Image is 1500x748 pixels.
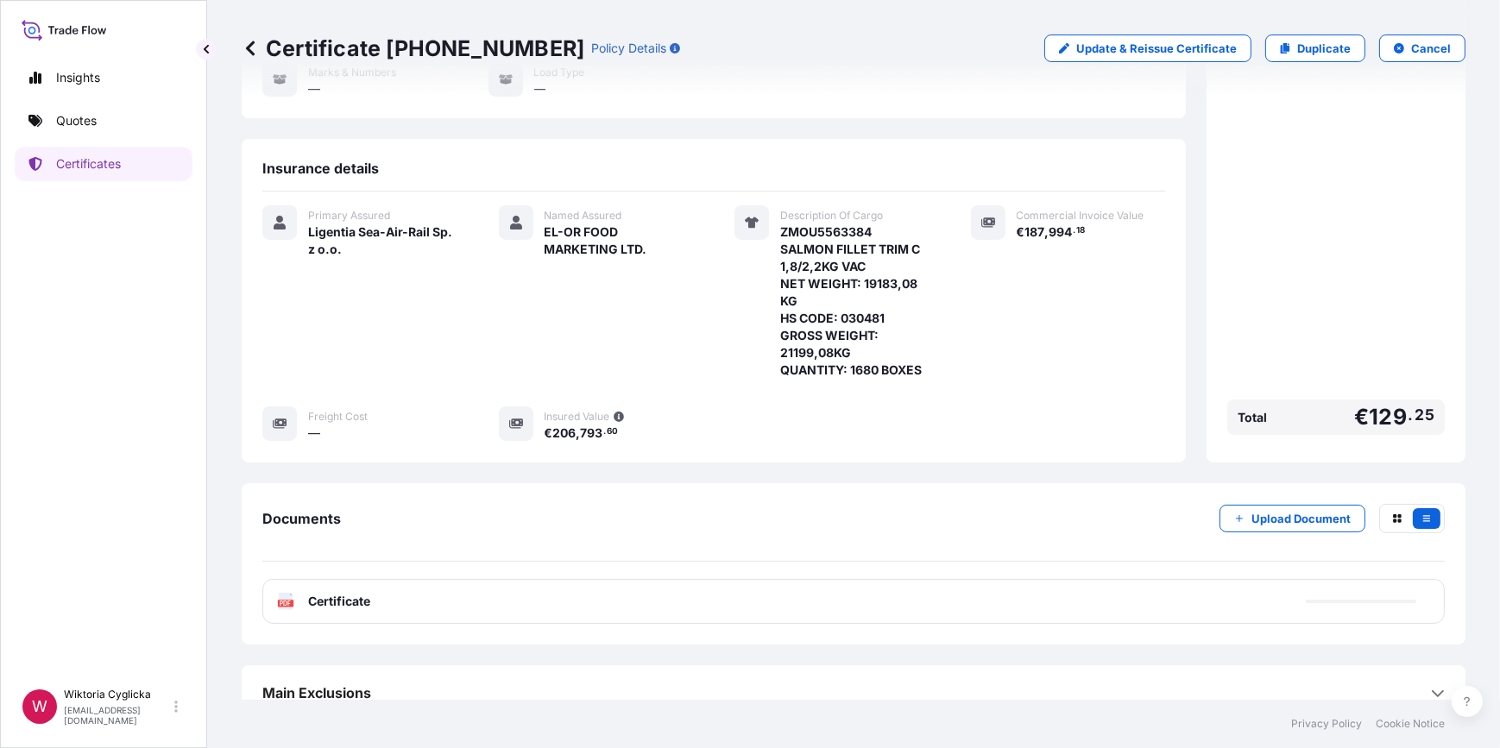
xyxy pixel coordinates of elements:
p: Cancel [1411,40,1451,57]
p: Certificates [56,155,121,173]
span: ZMOU5563384 SALMON FILLET TRIM C 1,8/2,2KG VAC NET WEIGHT: 19183,08 KG HS CODE: 030481 GROSS WEIG... [780,223,930,379]
span: . [603,429,606,435]
span: , [1045,226,1049,238]
span: 129 [1369,406,1407,428]
span: € [545,427,553,439]
span: € [1017,226,1025,238]
span: 187 [1025,226,1045,238]
p: Policy Details [591,40,666,57]
span: W [32,698,47,715]
span: Ligentia Sea-Air-Rail Sp. z o.o. [308,223,457,258]
span: Total [1238,409,1267,426]
span: Insured Value [545,410,610,424]
p: Quotes [56,112,97,129]
button: Upload Document [1220,505,1365,532]
a: Duplicate [1265,35,1365,62]
span: Commercial Invoice Value [1017,209,1144,223]
span: 793 [581,427,603,439]
p: Certificate [PHONE_NUMBER] [242,35,584,62]
a: Certificates [15,147,192,181]
p: Duplicate [1297,40,1351,57]
span: Primary Assured [308,209,390,223]
span: 60 [607,429,618,435]
span: EL-OR FOOD MARKETING LTD. [545,223,694,258]
span: — [308,424,320,442]
p: Update & Reissue Certificate [1076,40,1237,57]
p: Upload Document [1251,510,1351,527]
a: Cookie Notice [1376,717,1445,731]
span: Main Exclusions [262,684,371,701]
div: Main Exclusions [262,672,1445,713]
p: [EMAIL_ADDRESS][DOMAIN_NAME] [64,705,171,726]
span: 206 [553,427,577,439]
p: Wiktoria Cyglicka [64,688,171,701]
span: . [1073,228,1075,234]
a: Update & Reissue Certificate [1044,35,1251,62]
a: Privacy Policy [1291,717,1362,731]
span: Named Assured [545,209,622,223]
span: , [577,427,581,439]
a: Quotes [15,104,192,138]
span: Documents [262,510,341,527]
span: € [1354,406,1369,428]
span: 25 [1415,410,1434,420]
span: Insurance details [262,160,379,177]
span: Description Of Cargo [780,209,883,223]
a: Insights [15,60,192,95]
p: Insights [56,69,100,86]
span: Freight Cost [308,410,368,424]
span: Certificate [308,593,370,610]
button: Cancel [1379,35,1465,62]
span: 994 [1049,226,1073,238]
text: PDF [280,600,292,607]
span: 18 [1076,228,1085,234]
span: . [1409,410,1414,420]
